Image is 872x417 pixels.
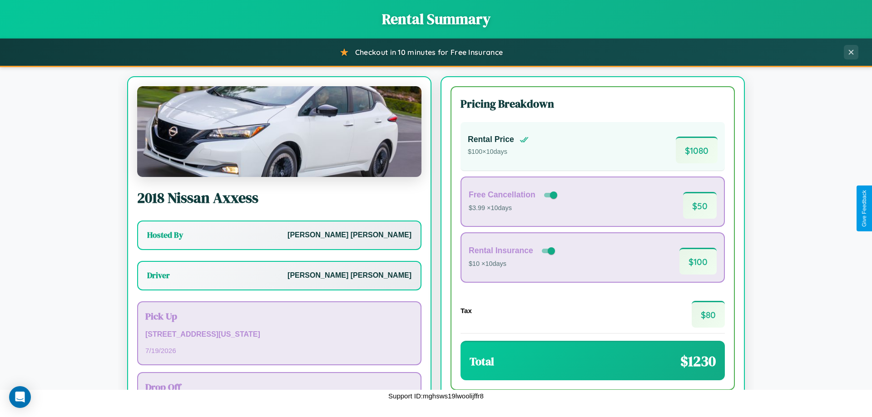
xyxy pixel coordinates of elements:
h3: Hosted By [147,230,183,240]
h4: Tax [461,307,472,314]
h3: Pricing Breakdown [461,96,725,111]
span: $ 50 [683,192,717,219]
div: Open Intercom Messenger [9,386,31,408]
h4: Rental Insurance [469,246,533,255]
p: $ 100 × 10 days [468,146,529,158]
span: $ 100 [679,248,717,275]
span: $ 1080 [676,137,718,163]
p: Support ID: mghsws19lwoolijffr8 [388,390,484,402]
p: [PERSON_NAME] [PERSON_NAME] [287,229,411,242]
h4: Free Cancellation [469,190,535,200]
img: Nissan Axxess [137,86,421,177]
p: $3.99 × 10 days [469,202,559,214]
p: 7 / 19 / 2026 [145,344,413,357]
h3: Total [470,354,494,369]
h1: Rental Summary [9,9,863,29]
span: $ 80 [692,301,725,328]
p: [STREET_ADDRESS][US_STATE] [145,328,413,341]
span: $ 1230 [680,351,716,371]
span: Checkout in 10 minutes for Free Insurance [355,48,503,57]
p: $10 × 10 days [469,258,557,270]
div: Give Feedback [861,190,867,227]
h3: Driver [147,270,170,281]
h3: Drop Off [145,380,413,393]
h3: Pick Up [145,309,413,323]
h2: 2018 Nissan Axxess [137,188,421,208]
h4: Rental Price [468,135,514,144]
p: [PERSON_NAME] [PERSON_NAME] [287,269,411,282]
